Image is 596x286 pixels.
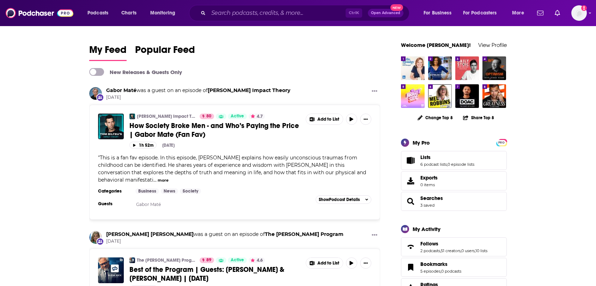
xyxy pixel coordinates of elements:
[6,6,73,20] img: Podchaser - Follow, Share and Rate Podcasts
[200,114,214,119] a: 80
[162,143,175,148] div: [DATE]
[420,182,438,187] span: 0 items
[482,56,506,80] img: A Bit of Optimism
[401,151,507,170] span: Lists
[571,5,587,21] img: User Profile
[137,114,195,119] a: [PERSON_NAME] Impact Theory
[447,162,448,167] span: ,
[98,257,124,283] img: Best of the Program | Guests: Steve Deace & Liz Wheeler | 9/11/25
[136,202,161,207] a: Gabor Maté
[96,238,104,245] div: New Appearance
[319,197,360,202] span: Show Podcast Details
[106,231,343,238] h3: was a guest on an episode of
[401,192,507,211] span: Searches
[137,257,195,263] a: The [PERSON_NAME] Program
[153,177,157,183] span: ...
[368,9,403,17] button: Open AdvancedNew
[461,248,475,253] a: 0 users
[129,265,284,283] span: Best of the Program | Guests: [PERSON_NAME] & [PERSON_NAME] | [DATE]
[419,7,460,19] button: open menu
[265,231,343,237] a: The Glenn Beck Program
[420,162,447,167] a: 6 podcast lists
[106,238,343,244] span: [DATE]
[401,56,425,80] a: Hello Monday with Jessi Hempel
[420,203,434,208] a: 3 saved
[420,195,443,201] a: Searches
[507,7,533,19] button: open menu
[208,7,346,19] input: Search podcasts, credits, & more...
[552,7,563,19] a: Show notifications dropdown
[371,11,400,15] span: Open Advanced
[401,171,507,190] a: Exports
[401,258,507,277] span: Bookmarks
[161,188,178,194] a: News
[129,257,135,263] a: The Glenn Beck Program
[497,139,506,145] a: PRO
[478,42,507,48] a: View Profile
[98,201,130,207] h3: Guests
[420,154,474,160] a: Lists
[228,114,247,119] a: Active
[231,113,244,120] span: Active
[420,261,461,267] a: Bookmarks
[455,84,479,108] img: The Diary Of A CEO with Steven Bartlett
[135,188,159,194] a: Business
[135,44,195,61] a: Popular Feed
[249,114,265,119] button: 4.7
[428,56,452,80] img: The Gutbliss Podcast
[413,226,440,232] div: My Activity
[428,84,452,108] a: The Mel Robbins Podcast
[401,84,425,108] a: The Bright Side: A Hello Sunshine Podcast
[117,7,141,19] a: Charts
[360,257,371,269] button: Show More Button
[145,7,184,19] button: open menu
[206,113,211,120] span: 80
[512,8,524,18] span: More
[413,113,457,122] button: Change Top 8
[420,241,487,247] a: Follows
[403,262,418,272] a: Bookmarks
[129,142,157,148] button: 1h 52m
[458,7,507,19] button: open menu
[461,248,461,253] span: ,
[129,121,299,139] span: How Society Broke Men - and Who’s Paying the Price | Gabor Mate (Fan Fav)
[534,7,546,19] a: Show notifications dropdown
[420,175,438,181] span: Exports
[420,261,448,267] span: Bookmarks
[96,93,104,101] div: New Appearance
[424,8,451,18] span: For Business
[106,95,290,101] span: [DATE]
[455,56,479,80] img: The Daily Stoic
[316,195,371,204] button: ShowPodcast Details
[420,248,440,253] a: 2 podcasts
[360,114,371,125] button: Show More Button
[317,261,339,266] span: Add to List
[196,5,416,21] div: Search podcasts, credits, & more...
[121,8,136,18] span: Charts
[89,44,127,60] span: My Feed
[420,241,438,247] span: Follows
[228,257,247,263] a: Active
[581,5,587,11] svg: Add a profile image
[231,257,244,264] span: Active
[89,231,102,244] a: Allie Beth Stuckey
[98,114,124,139] img: How Society Broke Men - and Who’s Paying the Price | Gabor Mate (Fan Fav)
[346,8,362,18] span: Ctrl K
[440,269,441,274] span: ,
[441,269,461,274] a: 0 podcasts
[401,42,471,48] a: Welcome [PERSON_NAME]!
[413,139,430,146] div: My Pro
[98,188,130,194] h3: Categories
[497,140,506,145] span: PRO
[129,114,135,119] a: Tom Bilyeu's Impact Theory
[106,231,194,237] a: Allie Beth Stuckey
[89,87,102,100] img: Gabor Maté
[420,269,440,274] a: 5 episodes
[306,114,343,124] button: Show More Button
[306,258,343,268] button: Show More Button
